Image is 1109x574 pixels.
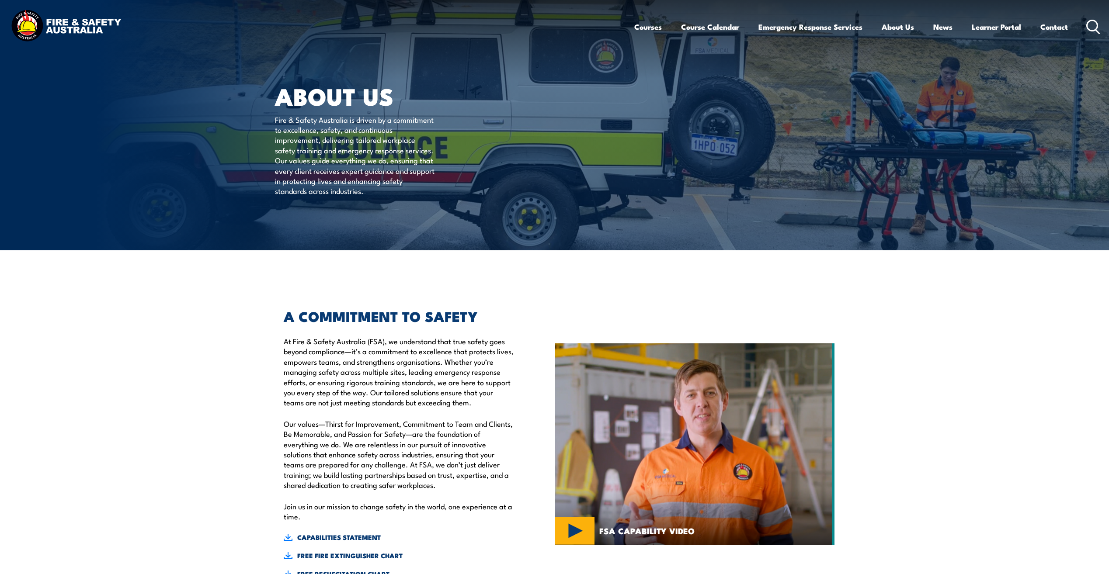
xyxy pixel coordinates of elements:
[681,15,739,38] a: Course Calendar
[284,310,515,322] h2: A COMMITMENT TO SAFETY
[972,15,1021,38] a: Learner Portal
[284,336,515,408] p: At Fire & Safety Australia (FSA), we understand that true safety goes beyond compliance—it’s a co...
[284,533,515,542] a: CAPABILITIES STATEMENT
[284,501,515,522] p: Join us in our mission to change safety in the world, one experience at a time.
[1040,15,1068,38] a: Contact
[275,114,435,196] p: Fire & Safety Australia is driven by a commitment to excellence, safety, and continuous improveme...
[882,15,914,38] a: About Us
[634,15,662,38] a: Courses
[933,15,953,38] a: News
[758,15,862,38] a: Emergency Response Services
[599,527,695,535] span: FSA CAPABILITY VIDEO
[275,86,491,106] h1: About Us
[284,551,515,560] a: FREE FIRE EXTINGUISHER CHART
[555,343,834,545] img: person
[284,418,515,490] p: Our values—Thirst for Improvement, Commitment to Team and Clients, Be Memorable, and Passion for ...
